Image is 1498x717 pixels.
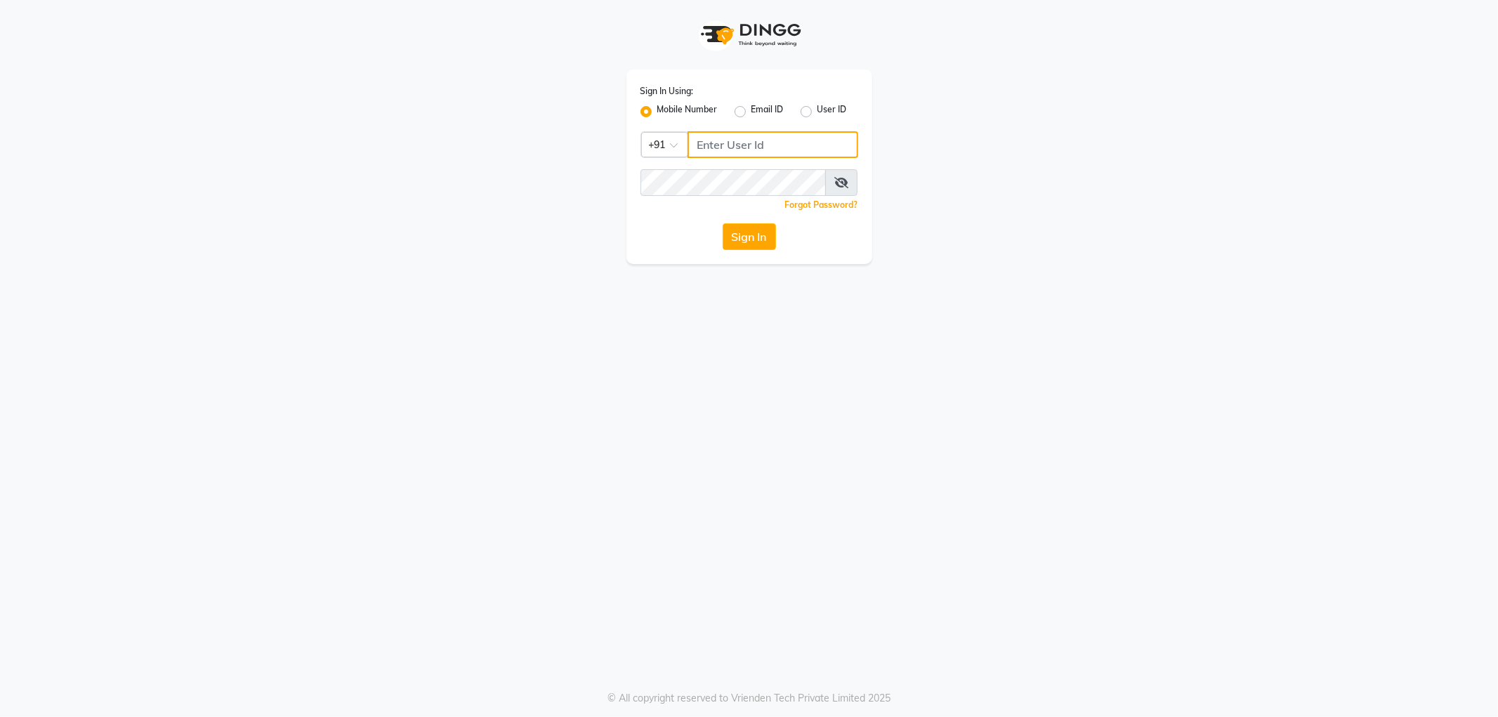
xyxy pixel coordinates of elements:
input: Username [688,131,858,158]
input: Username [640,169,827,196]
label: User ID [817,103,847,120]
a: Forgot Password? [785,199,858,210]
label: Sign In Using: [640,85,694,98]
label: Email ID [751,103,784,120]
label: Mobile Number [657,103,718,120]
button: Sign In [723,223,776,250]
img: logo1.svg [693,14,806,55]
